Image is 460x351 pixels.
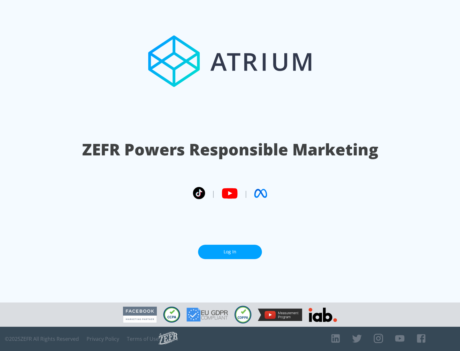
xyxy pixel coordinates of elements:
img: COPPA Compliant [234,306,251,324]
img: CCPA Compliant [163,307,180,323]
img: IAB [309,308,337,322]
img: GDPR Compliant [187,308,228,322]
img: YouTube Measurement Program [258,309,302,321]
a: Terms of Use [127,336,159,342]
a: Privacy Policy [87,336,119,342]
span: © 2025 ZEFR All Rights Reserved [5,336,79,342]
span: | [244,189,248,198]
img: Facebook Marketing Partner [123,307,157,323]
span: | [211,189,215,198]
a: Log In [198,245,262,259]
h1: ZEFR Powers Responsible Marketing [82,138,378,161]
